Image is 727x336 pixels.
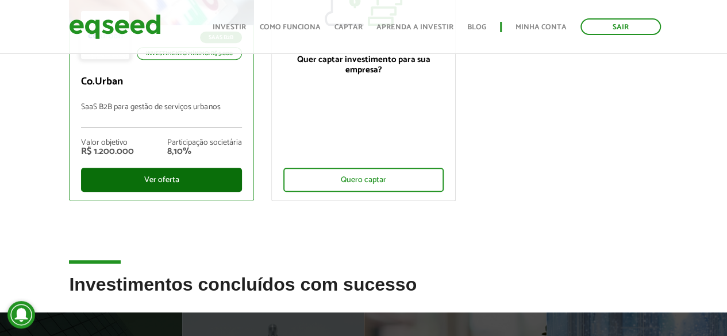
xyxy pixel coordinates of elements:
a: Blog [467,24,486,31]
div: Ver oferta [81,168,241,192]
p: SaaS B2B para gestão de serviços urbanos [81,103,241,128]
a: Como funciona [260,24,321,31]
p: Co.Urban [81,76,241,88]
a: Minha conta [516,24,567,31]
div: R$ 1.200.000 [81,147,134,156]
img: EqSeed [69,11,161,42]
a: Sair [580,18,661,35]
div: 8,10% [167,147,242,156]
a: Investir [213,24,246,31]
div: Quero captar [283,168,444,192]
h2: Investimentos concluídos com sucesso [69,275,657,312]
div: Valor objetivo [81,139,134,147]
p: Quer captar investimento para sua empresa? [283,55,444,75]
a: Aprenda a investir [376,24,453,31]
div: Participação societária [167,139,242,147]
a: Captar [334,24,363,31]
